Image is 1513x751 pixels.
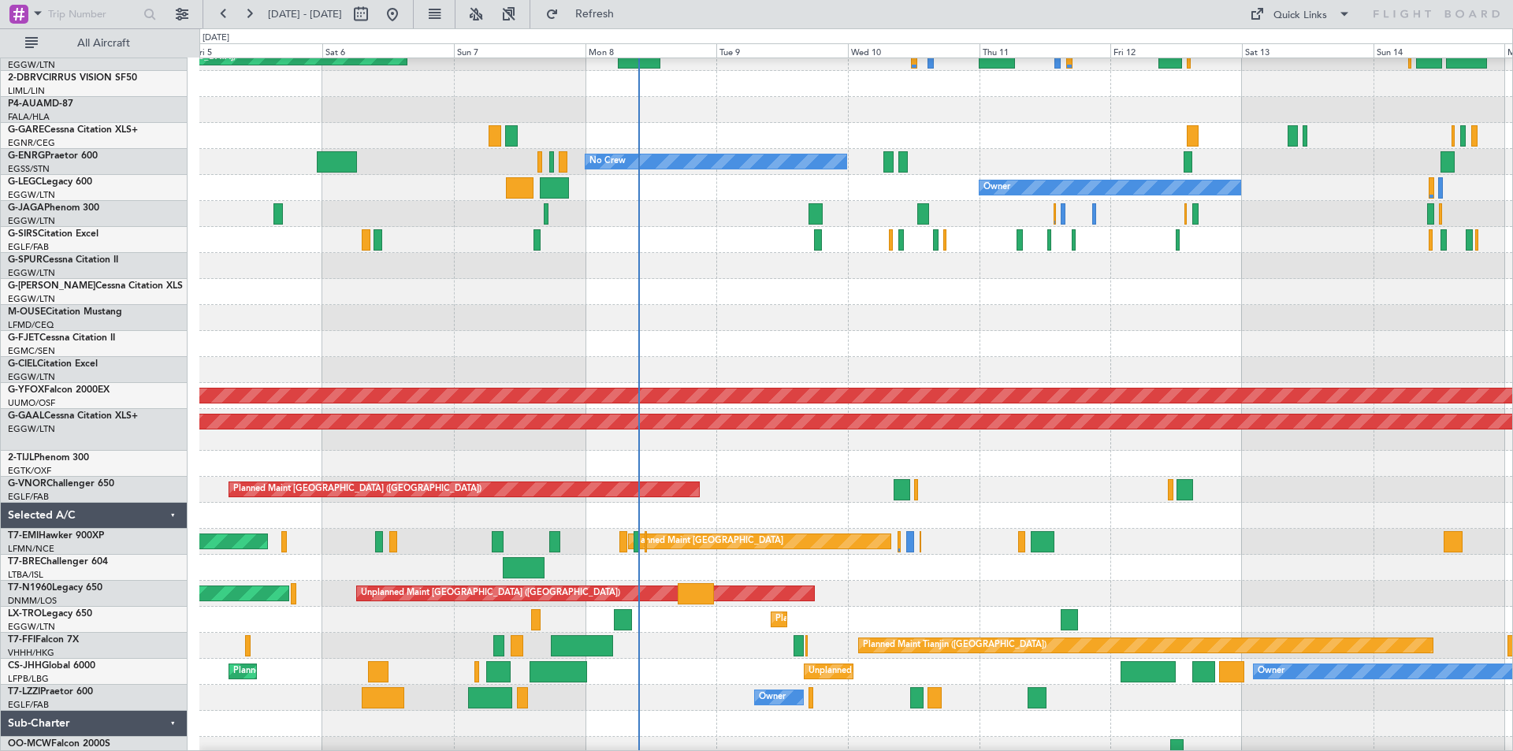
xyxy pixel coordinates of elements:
[8,531,39,541] span: T7-EMI
[8,583,102,593] a: T7-N1960Legacy 650
[41,38,166,49] span: All Aircraft
[8,453,89,463] a: 2-TIJLPhenom 300
[562,9,628,20] span: Refresh
[8,177,42,187] span: G-LEGC
[8,59,55,71] a: EGGW/LTN
[8,687,93,697] a: T7-LZZIPraetor 600
[8,255,43,265] span: G-SPUR
[8,333,39,343] span: G-FJET
[203,32,229,45] div: [DATE]
[8,137,55,149] a: EGNR/CEG
[8,359,98,369] a: G-CIELCitation Excel
[8,125,138,135] a: G-GARECessna Citation XLS+
[8,267,55,279] a: EGGW/LTN
[1242,43,1374,58] div: Sat 13
[8,465,51,477] a: EGTK/OXF
[759,686,786,709] div: Owner
[8,739,110,749] a: OO-MCWFalcon 2000S
[8,255,118,265] a: G-SPURCessna Citation II
[8,203,99,213] a: G-JAGAPhenom 300
[268,7,342,21] span: [DATE] - [DATE]
[863,634,1046,657] div: Planned Maint Tianjin ([GEOGRAPHIC_DATA])
[233,660,481,683] div: Planned Maint [GEOGRAPHIC_DATA] ([GEOGRAPHIC_DATA])
[8,73,137,83] a: 2-DBRVCIRRUS VISION SF50
[191,43,323,58] div: Fri 5
[8,215,55,227] a: EGGW/LTN
[980,43,1111,58] div: Thu 11
[8,661,42,671] span: CS-JHH
[8,569,43,581] a: LTBA/ISL
[809,660,1083,683] div: Unplanned Maint [GEOGRAPHIC_DATA] ([GEOGRAPHIC_DATA] Intl)
[8,99,73,109] a: P4-AUAMD-87
[1374,43,1505,58] div: Sun 14
[716,43,848,58] div: Tue 9
[8,699,49,711] a: EGLF/FAB
[8,635,35,645] span: T7-FFI
[8,583,52,593] span: T7-N1960
[1110,43,1242,58] div: Fri 12
[8,397,55,409] a: UUMO/OSF
[8,85,45,97] a: LIML/LIN
[8,621,55,633] a: EGGW/LTN
[8,151,98,161] a: G-ENRGPraetor 600
[8,307,122,317] a: M-OUSECitation Mustang
[8,241,49,253] a: EGLF/FAB
[8,203,44,213] span: G-JAGA
[8,189,55,201] a: EGGW/LTN
[8,385,44,395] span: G-YFOX
[8,673,49,685] a: LFPB/LBG
[8,111,50,123] a: FALA/HLA
[848,43,980,58] div: Wed 10
[983,176,1010,199] div: Owner
[8,293,55,305] a: EGGW/LTN
[8,557,40,567] span: T7-BRE
[8,359,37,369] span: G-CIEL
[8,73,43,83] span: 2-DBRV
[8,319,54,331] a: LFMD/CEQ
[8,609,92,619] a: LX-TROLegacy 650
[8,543,54,555] a: LFMN/NCE
[17,31,171,56] button: All Aircraft
[8,177,92,187] a: G-LEGCLegacy 600
[8,229,38,239] span: G-SIRS
[48,2,139,26] input: Trip Number
[8,557,108,567] a: T7-BREChallenger 604
[585,43,717,58] div: Mon 8
[8,333,115,343] a: G-FJETCessna Citation II
[8,609,42,619] span: LX-TRO
[633,530,783,553] div: Planned Maint [GEOGRAPHIC_DATA]
[454,43,585,58] div: Sun 7
[1258,660,1284,683] div: Owner
[8,647,54,659] a: VHHH/HKG
[8,99,43,109] span: P4-AUA
[8,595,57,607] a: DNMM/LOS
[8,151,45,161] span: G-ENRG
[589,150,626,173] div: No Crew
[538,2,633,27] button: Refresh
[361,582,620,605] div: Unplanned Maint [GEOGRAPHIC_DATA] ([GEOGRAPHIC_DATA])
[8,687,40,697] span: T7-LZZI
[8,163,50,175] a: EGSS/STN
[8,491,49,503] a: EGLF/FAB
[8,371,55,383] a: EGGW/LTN
[8,229,99,239] a: G-SIRSCitation Excel
[8,479,114,489] a: G-VNORChallenger 650
[8,281,183,291] a: G-[PERSON_NAME]Cessna Citation XLS
[8,661,95,671] a: CS-JHHGlobal 6000
[8,453,34,463] span: 2-TIJL
[8,385,110,395] a: G-YFOXFalcon 2000EX
[8,739,51,749] span: OO-MCW
[8,423,55,435] a: EGGW/LTN
[8,479,46,489] span: G-VNOR
[775,608,879,631] div: Planned Maint Dusseldorf
[8,125,44,135] span: G-GARE
[1273,8,1327,24] div: Quick Links
[8,411,44,421] span: G-GAAL
[8,635,79,645] a: T7-FFIFalcon 7X
[8,531,104,541] a: T7-EMIHawker 900XP
[8,411,138,421] a: G-GAALCessna Citation XLS+
[233,478,481,501] div: Planned Maint [GEOGRAPHIC_DATA] ([GEOGRAPHIC_DATA])
[8,281,95,291] span: G-[PERSON_NAME]
[322,43,454,58] div: Sat 6
[1242,2,1359,27] button: Quick Links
